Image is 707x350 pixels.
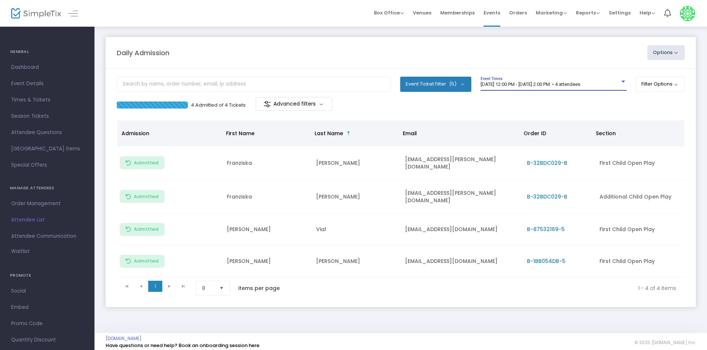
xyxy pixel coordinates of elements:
[117,48,169,58] m-panel-title: Daily Admission
[596,130,616,137] span: Section
[634,340,696,346] span: © 2025 [DOMAIN_NAME] Inc.
[11,63,83,72] span: Dashboard
[401,246,522,277] td: [EMAIL_ADDRESS][DOMAIN_NAME]
[401,180,522,214] td: [EMAIL_ADDRESS][PERSON_NAME][DOMAIN_NAME]
[295,281,676,296] kendo-pager-info: 1 - 4 of 4 items
[222,146,312,180] td: Franziska
[527,193,567,200] span: B-32BDC029-B
[440,3,475,22] span: Memberships
[449,81,457,87] span: (5)
[11,303,83,312] span: Embed
[106,336,142,341] a: [DOMAIN_NAME]
[148,281,162,292] span: Page 1
[202,284,213,292] span: 8
[222,246,312,277] td: [PERSON_NAME]
[312,246,401,277] td: [PERSON_NAME]
[120,190,165,203] button: Admitted
[11,248,30,255] span: Waitlist
[312,180,401,214] td: [PERSON_NAME]
[11,160,83,170] span: Special Offers
[346,130,352,136] span: Sortable
[256,97,332,111] m-button: Advanced filters
[11,335,83,345] span: Quantity Discount
[11,95,83,105] span: Times & Tickets
[11,286,83,296] span: Social
[216,281,227,295] button: Select
[238,284,280,292] label: items per page
[400,77,471,91] button: Event Ticket Filter(5)
[315,130,343,137] span: Last Name
[10,268,84,283] h4: PROMOTE
[403,130,417,137] span: Email
[312,146,401,180] td: [PERSON_NAME]
[509,3,527,22] span: Orders
[120,255,165,268] button: Admitted
[117,120,684,277] div: Data table
[636,77,685,91] button: Filter Options
[106,342,259,349] a: Have questions or need help? Book an onboarding session here
[120,223,165,236] button: Admitted
[122,130,149,137] span: Admission
[134,226,159,232] span: Admitted
[609,3,631,22] span: Settings
[595,246,684,277] td: First Child Open Play
[647,45,685,60] button: Options
[11,199,83,209] span: Order Management
[11,144,83,154] span: [GEOGRAPHIC_DATA] Items
[413,3,431,22] span: Venues
[11,79,83,89] span: Event Details
[226,130,255,137] span: First Name
[11,111,83,121] span: Season Tickets
[222,180,312,214] td: Franziska
[481,81,580,87] span: [DATE] 12:00 PM - [DATE] 2:00 PM • 4 attendees
[401,146,522,180] td: [EMAIL_ADDRESS][PERSON_NAME][DOMAIN_NAME]
[312,214,401,246] td: Vial
[11,215,83,225] span: Attendee List
[527,226,565,233] span: B-87532169-5
[120,156,165,169] button: Admitted
[576,9,600,16] span: Reports
[11,319,83,329] span: Promo Code
[134,258,159,264] span: Admitted
[11,231,83,241] span: Attendee Communication
[401,214,522,246] td: [EMAIL_ADDRESS][DOMAIN_NAME]
[595,180,684,214] td: Additional Child Open Play
[536,9,567,16] span: Marketing
[595,214,684,246] td: First Child Open Play
[595,146,684,180] td: First Child Open Play
[524,130,546,137] span: Order ID
[191,101,246,109] p: 4 Admitted of 4 Tickets
[527,257,565,265] span: B-1BB054DB-5
[527,159,567,167] span: B-32BDC029-B
[263,100,271,108] img: filter
[117,77,391,92] input: Search by name, order number, email, ip address
[374,9,404,16] span: Box Office
[10,44,84,59] h4: GENERAL
[134,194,159,200] span: Admitted
[11,128,83,137] span: Attendee Questions
[134,160,159,166] span: Admitted
[484,3,500,22] span: Events
[10,181,84,196] h4: MANAGE ATTENDEES
[640,9,655,16] span: Help
[222,214,312,246] td: [PERSON_NAME]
